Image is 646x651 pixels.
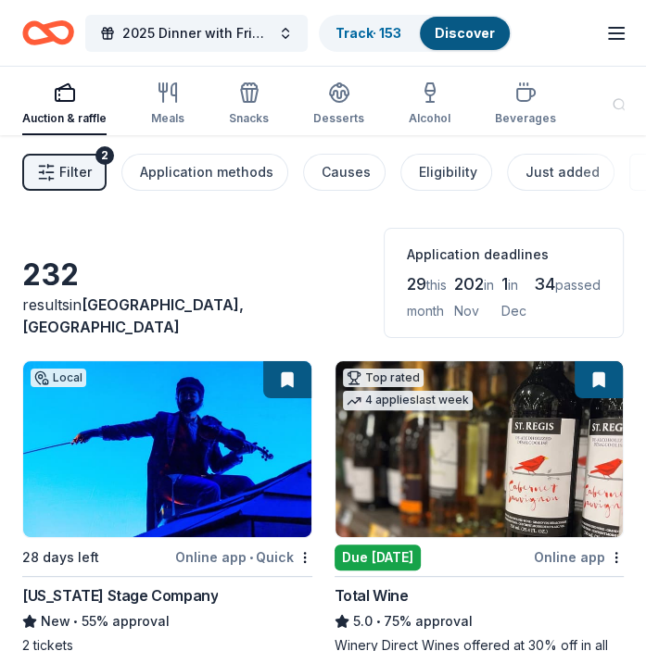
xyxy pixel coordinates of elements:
[151,111,184,126] div: Meals
[22,546,99,569] div: 28 days left
[95,146,114,165] div: 2
[31,369,86,387] div: Local
[73,614,78,629] span: •
[229,111,269,126] div: Snacks
[353,610,373,632] span: 5.0
[335,545,421,570] div: Due [DATE]
[501,274,508,294] span: 1
[22,610,312,632] div: 55% approval
[23,361,311,537] img: Image for Virginia Stage Company
[175,545,312,569] div: Online app Quick
[22,111,107,126] div: Auction & raffle
[336,25,401,41] a: Track· 153
[526,161,600,183] div: Just added
[375,614,380,629] span: •
[121,154,288,191] button: Application methods
[409,74,450,135] button: Alcohol
[22,295,244,336] span: [GEOGRAPHIC_DATA], [GEOGRAPHIC_DATA]
[22,295,244,336] span: in
[407,244,601,266] div: Application deadlines
[22,154,107,191] button: Filter2
[22,294,361,338] div: results
[419,161,477,183] div: Eligibility
[400,154,492,191] button: Eligibility
[454,274,484,294] span: 202
[336,361,624,537] img: Image for Total Wine
[313,111,364,126] div: Desserts
[313,74,364,135] button: Desserts
[435,25,495,41] a: Discover
[41,610,70,632] span: New
[22,257,361,294] div: 232
[343,391,473,410] div: 4 applies last week
[495,74,556,135] button: Beverages
[335,584,409,607] div: Total Wine
[319,15,512,52] button: Track· 153Discover
[335,610,625,632] div: 75% approval
[22,74,107,135] button: Auction & raffle
[343,369,424,387] div: Top rated
[229,74,269,135] button: Snacks
[322,161,371,183] div: Causes
[303,154,386,191] button: Causes
[140,161,273,183] div: Application methods
[22,11,74,55] a: Home
[59,161,92,183] span: Filter
[122,22,271,44] span: 2025 Dinner with Friends
[507,154,614,191] button: Just added
[249,550,253,565] span: •
[151,74,184,135] button: Meals
[409,111,450,126] div: Alcohol
[22,584,218,607] div: [US_STATE] Stage Company
[85,15,308,52] button: 2025 Dinner with Friends
[534,274,555,294] span: 34
[534,545,624,569] div: Online app
[407,274,426,294] span: 29
[407,277,447,319] span: this month
[495,111,556,126] div: Beverages
[501,277,526,319] span: in Dec
[555,277,601,293] span: passed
